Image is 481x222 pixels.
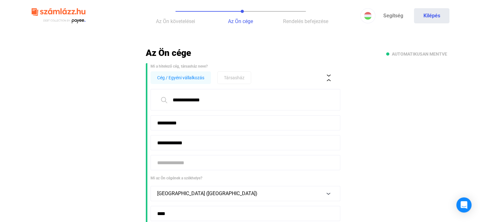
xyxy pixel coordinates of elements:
[151,71,211,84] button: Cég / Egyéni vállalkozás
[151,63,336,69] div: Mi a hitelező cég, társasház neve?
[157,190,257,196] span: [GEOGRAPHIC_DATA] ([GEOGRAPHIC_DATA])
[414,8,449,23] button: Kilépés
[157,74,204,81] span: Cég / Egyéni vállalkozás
[146,47,336,58] h2: Az Ön cége
[151,186,340,201] button: [GEOGRAPHIC_DATA] ([GEOGRAPHIC_DATA])
[456,197,472,213] div: Open Intercom Messenger
[375,8,411,23] a: Segítség
[151,175,336,181] div: Mi az Ön cégének a székhelye?
[32,6,85,26] img: szamlazzhu-logo
[156,18,195,24] span: Az Ön követelései
[283,18,328,24] span: Rendelés befejezése
[360,8,375,23] button: HU
[325,75,332,81] img: collapse
[364,12,372,20] img: HU
[224,74,244,81] span: Társasház
[217,71,251,84] button: Társasház
[322,71,336,84] button: collapse
[228,18,253,24] span: Az Ön cége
